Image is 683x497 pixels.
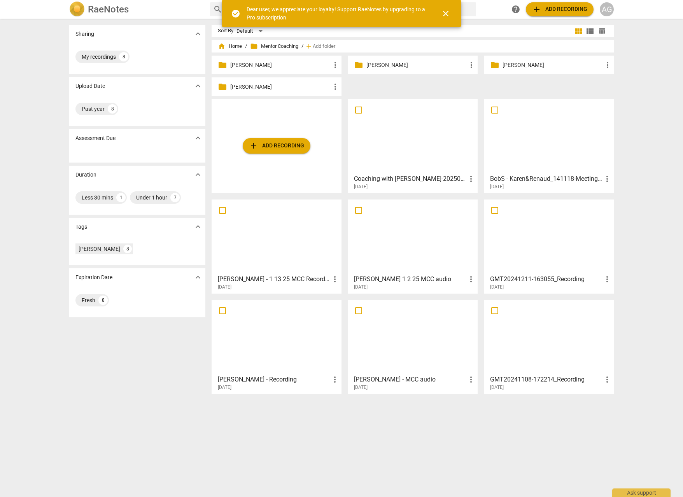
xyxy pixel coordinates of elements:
span: home [218,42,226,50]
span: Add folder [313,44,335,49]
p: AnnMarie Preik [230,61,331,69]
p: Kiley Lee [503,61,603,69]
a: Pro subscription [247,14,286,21]
span: folder [490,60,499,70]
span: more_vert [602,174,612,184]
span: expand_more [193,273,203,282]
button: Tile view [573,25,584,37]
span: more_vert [602,275,612,284]
span: folder [250,42,258,50]
h3: Bryan MCC - Recording [218,375,330,384]
span: Add recording [249,141,304,150]
span: / [301,44,303,49]
span: [DATE] [218,384,231,391]
div: 8 [108,104,117,114]
h3: Darla - 1 13 25 MCC Recording 2 [218,275,330,284]
span: table_chart [598,27,606,35]
span: more_vert [466,275,476,284]
span: folder [354,60,363,70]
p: Tags [75,223,87,231]
span: Add recording [532,5,587,14]
div: 8 [123,245,132,253]
a: GMT20241211-163055_Recording[DATE] [487,202,611,290]
a: LogoRaeNotes [69,2,204,17]
div: [PERSON_NAME] [79,245,120,253]
a: [PERSON_NAME] - MCC audio[DATE] [350,303,475,390]
span: [DATE] [490,184,504,190]
div: 8 [119,52,128,61]
div: Under 1 hour [136,194,167,201]
span: view_module [574,26,583,36]
a: [PERSON_NAME] - 1 13 25 MCC Recording 2[DATE] [214,202,339,290]
span: help [511,5,520,14]
span: expand_more [193,170,203,179]
span: [DATE] [490,284,504,290]
div: Ask support [612,488,671,497]
span: more_vert [331,60,340,70]
span: check_circle [231,9,240,18]
button: Show more [192,169,204,180]
span: expand_more [193,29,203,38]
div: 8 [98,296,108,305]
p: Expiration Date [75,273,112,282]
div: Less 30 mins [82,194,113,201]
span: [DATE] [354,384,368,391]
button: AG [600,2,614,16]
a: [PERSON_NAME] 1 2 25 MCC audio[DATE] [350,202,475,290]
span: more_vert [603,60,612,70]
button: Show more [192,28,204,40]
p: Sharing [75,30,94,38]
h3: Jackie - MCC audio [354,375,466,384]
span: more_vert [331,82,340,91]
span: Mentor Coaching [250,42,298,50]
button: List view [584,25,596,37]
button: Show more [192,132,204,144]
img: Logo [69,2,85,17]
p: Assessment Due [75,134,116,142]
span: / [245,44,247,49]
span: more_vert [330,275,340,284]
a: BobS - Karen&Renaud_141118-Meeting Recording[DATE] [487,102,611,190]
p: Upload Date [75,82,105,90]
a: [PERSON_NAME] - Recording[DATE] [214,303,339,390]
div: Past year [82,105,105,113]
span: expand_more [193,222,203,231]
button: Table view [596,25,608,37]
a: Help [509,2,523,16]
span: add [249,141,258,150]
button: Show more [192,80,204,92]
h3: GMT20241211-163055_Recording [490,275,602,284]
span: [DATE] [218,284,231,290]
button: Show more [192,221,204,233]
button: Upload [243,138,310,154]
span: folder [218,60,227,70]
span: [DATE] [490,384,504,391]
button: Show more [192,271,204,283]
div: Fresh [82,296,95,304]
div: Default [236,25,265,37]
span: close [441,9,450,18]
h3: Bryan 1 2 25 MCC audio [354,275,466,284]
span: add [305,42,313,50]
span: expand_more [193,81,203,91]
span: more_vert [466,174,476,184]
span: more_vert [467,60,476,70]
span: view_list [585,26,595,36]
span: more_vert [330,375,340,384]
a: Coaching with [PERSON_NAME]-20250110_154601-Meeting Recording[DATE] [350,102,475,190]
h3: BobS - Karen&Renaud_141118-Meeting Recording [490,174,602,184]
h2: RaeNotes [88,4,129,15]
p: Ruth Gouge [230,83,331,91]
div: 1 [116,193,126,202]
span: expand_more [193,133,203,143]
span: add [532,5,541,14]
p: Karen Altizer [366,61,467,69]
span: [DATE] [354,284,368,290]
h3: GMT20241108-172214_Recording [490,375,602,384]
h3: Coaching with Elaine Lee-20250110_154601-Meeting Recording [354,174,466,184]
a: GMT20241108-172214_Recording[DATE] [487,303,611,390]
button: Close [436,4,455,23]
div: Sort By [218,28,233,34]
span: Home [218,42,242,50]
